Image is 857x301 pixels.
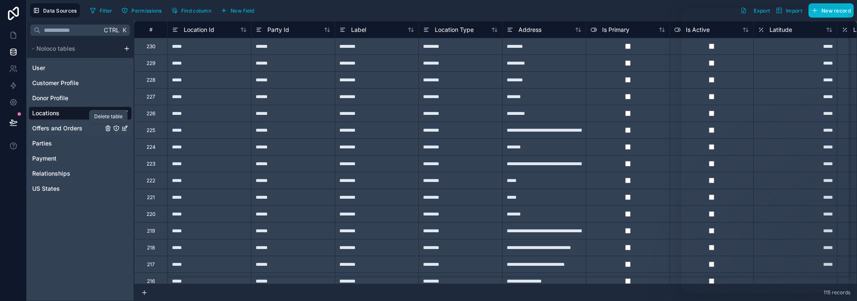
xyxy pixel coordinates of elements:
[435,26,474,34] span: Location Type
[351,26,366,34] span: Label
[681,8,849,293] iframe: Intercom live chat
[146,177,155,184] div: 222
[146,144,156,150] div: 224
[786,8,802,14] span: Import
[87,4,115,17] button: Filter
[147,278,155,285] div: 216
[808,3,854,18] button: New record
[147,244,155,251] div: 218
[147,228,155,234] div: 219
[218,4,257,17] button: New field
[231,8,254,14] span: New field
[131,8,162,14] span: Permissions
[30,3,80,18] button: Data Sources
[146,43,156,50] div: 230
[821,8,851,14] span: New record
[146,60,155,67] div: 229
[100,8,113,14] span: Filter
[146,110,155,117] div: 226
[602,26,629,34] span: Is Primary
[146,161,155,167] div: 223
[754,8,770,14] span: Export
[146,93,155,100] div: 227
[43,8,77,14] span: Data Sources
[146,77,155,83] div: 228
[94,113,123,120] div: Delete table
[805,3,854,18] a: New record
[146,211,156,218] div: 220
[168,4,214,17] button: Find column
[147,261,155,268] div: 217
[267,26,289,34] span: Party Id
[773,3,805,18] button: Import
[184,26,214,34] span: Location Id
[118,4,164,17] button: Permissions
[181,8,211,14] span: Find column
[146,127,155,134] div: 225
[737,3,773,18] button: Export
[121,27,127,33] span: K
[518,26,541,34] span: Address
[147,194,155,201] div: 221
[103,25,120,35] span: Ctrl
[118,4,168,17] a: Permissions
[141,26,161,33] div: #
